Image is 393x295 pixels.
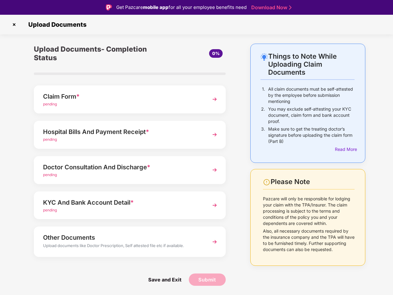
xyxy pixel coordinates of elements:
[43,162,202,172] div: Doctor Consultation And Discharge
[189,273,226,286] button: Submit
[335,146,355,153] div: Read More
[209,200,220,211] img: svg+xml;base64,PHN2ZyBpZD0iTmV4dCIgeG1sbnM9Imh0dHA6Ly93d3cudzMub3JnLzIwMDAvc3ZnIiB3aWR0aD0iMzYiIG...
[143,4,169,10] strong: mobile app
[260,53,268,61] img: svg+xml;base64,PHN2ZyB4bWxucz0iaHR0cDovL3d3dy53My5vcmcvMjAwMC9zdmciIHdpZHRoPSIyNC4wOTMiIGhlaWdodD...
[271,178,355,186] div: Please Note
[43,102,57,106] span: pending
[116,4,247,11] div: Get Pazcare for all your employee benefits need
[34,44,162,63] div: Upload Documents- Completion Status
[209,94,220,105] img: svg+xml;base64,PHN2ZyBpZD0iTmV4dCIgeG1sbnM9Imh0dHA6Ly93d3cudzMub3JnLzIwMDAvc3ZnIiB3aWR0aD0iMzYiIG...
[209,236,220,247] img: svg+xml;base64,PHN2ZyBpZD0iTmV4dCIgeG1sbnM9Imh0dHA6Ly93d3cudzMub3JnLzIwMDAvc3ZnIiB3aWR0aD0iMzYiIG...
[212,51,220,56] span: 0%
[43,208,57,212] span: pending
[106,4,112,10] img: Logo
[289,4,292,11] img: Stroke
[22,21,89,28] span: Upload Documents
[261,106,265,124] p: 2.
[251,4,290,11] a: Download Now
[43,127,202,137] div: Hospital Bills And Payment Receipt
[268,86,355,104] p: All claim documents must be self-attested by the employee before submission mentioning
[261,126,265,144] p: 3.
[263,228,355,253] p: Also, all necessary documents required by the insurance company and the TPA will have to be furni...
[43,242,202,250] div: Upload documents like Doctor Prescription, Self attested file etc if available.
[263,179,270,186] img: svg+xml;base64,PHN2ZyBpZD0iV2FybmluZ18tXzI0eDI0IiBkYXRhLW5hbWU9Ildhcm5pbmcgLSAyNHgyNCIgeG1sbnM9Im...
[262,86,265,104] p: 1.
[263,196,355,226] p: Pazcare will only be responsible for lodging your claim with the TPA/Insurer. The claim processin...
[43,137,57,142] span: pending
[43,172,57,177] span: pending
[43,92,202,101] div: Claim Form
[43,198,202,207] div: KYC And Bank Account Detail
[268,106,355,124] p: You may exclude self-attesting your KYC document, claim form and bank account proof.
[268,126,355,144] p: Make sure to get the treating doctor’s signature before uploading the claim form (Part B)
[43,233,202,242] div: Other Documents
[268,52,355,76] div: Things to Note While Uploading Claim Documents
[142,273,188,286] span: Save and Exit
[9,20,19,29] img: svg+xml;base64,PHN2ZyBpZD0iQ3Jvc3MtMzJ4MzIiIHhtbG5zPSJodHRwOi8vd3d3LnczLm9yZy8yMDAwL3N2ZyIgd2lkdG...
[209,164,220,175] img: svg+xml;base64,PHN2ZyBpZD0iTmV4dCIgeG1sbnM9Imh0dHA6Ly93d3cudzMub3JnLzIwMDAvc3ZnIiB3aWR0aD0iMzYiIG...
[209,129,220,140] img: svg+xml;base64,PHN2ZyBpZD0iTmV4dCIgeG1sbnM9Imh0dHA6Ly93d3cudzMub3JnLzIwMDAvc3ZnIiB3aWR0aD0iMzYiIG...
